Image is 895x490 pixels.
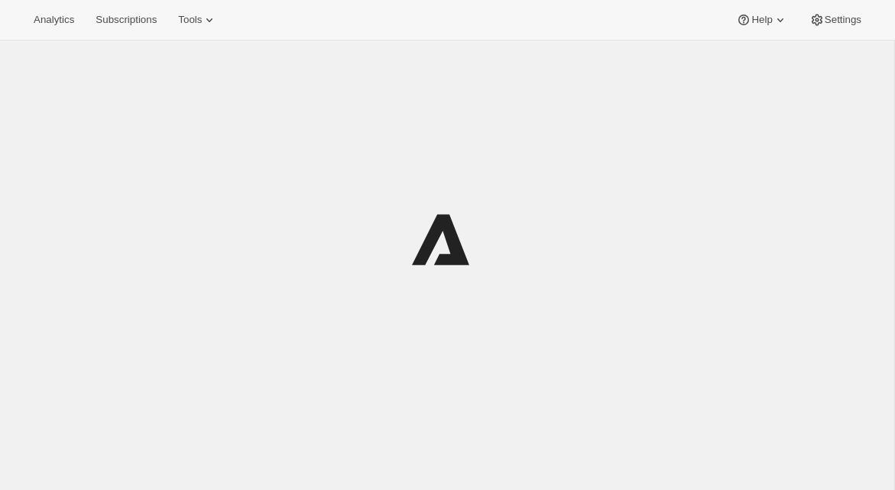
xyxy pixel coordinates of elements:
[169,9,226,31] button: Tools
[825,14,861,26] span: Settings
[96,14,157,26] span: Subscriptions
[178,14,202,26] span: Tools
[727,9,796,31] button: Help
[24,9,83,31] button: Analytics
[86,9,166,31] button: Subscriptions
[751,14,772,26] span: Help
[34,14,74,26] span: Analytics
[800,9,871,31] button: Settings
